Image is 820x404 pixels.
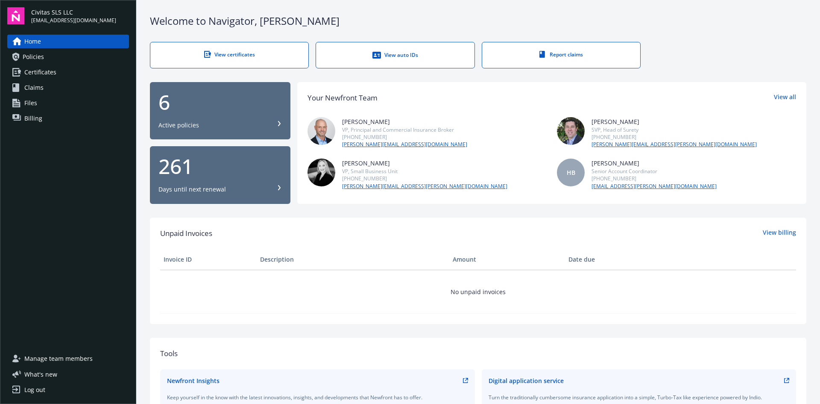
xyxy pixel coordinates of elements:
[592,175,717,182] div: [PHONE_NUMBER]
[7,81,129,94] a: Claims
[24,96,37,110] span: Files
[763,228,796,239] a: View billing
[167,376,220,385] div: Newfront Insights
[24,352,93,366] span: Manage team members
[489,394,790,401] div: Turn the traditionally cumbersome insurance application into a simple, Turbo-Tax like experience ...
[342,133,467,141] div: [PHONE_NUMBER]
[499,51,623,58] div: Report claims
[7,35,129,48] a: Home
[150,42,309,68] a: View certificates
[150,14,806,28] div: Welcome to Navigator , [PERSON_NAME]
[342,159,507,168] div: [PERSON_NAME]
[167,51,291,58] div: View certificates
[307,117,335,145] img: photo
[150,146,290,204] button: 261Days until next renewal
[7,112,129,125] a: Billing
[160,228,212,239] span: Unpaid Invoices
[592,159,717,168] div: [PERSON_NAME]
[158,92,282,112] div: 6
[449,249,565,270] th: Amount
[592,117,757,126] div: [PERSON_NAME]
[31,8,116,17] span: Civitas SLS LLC
[592,133,757,141] div: [PHONE_NUMBER]
[307,92,378,103] div: Your Newfront Team
[565,249,662,270] th: Date due
[592,183,717,190] a: [EMAIL_ADDRESS][PERSON_NAME][DOMAIN_NAME]
[31,7,129,24] button: Civitas SLS LLC[EMAIL_ADDRESS][DOMAIN_NAME]
[7,50,129,64] a: Policies
[592,126,757,133] div: SVP, Head of Surety
[342,183,507,190] a: [PERSON_NAME][EMAIL_ADDRESS][PERSON_NAME][DOMAIN_NAME]
[342,141,467,148] a: [PERSON_NAME][EMAIL_ADDRESS][DOMAIN_NAME]
[482,42,641,68] a: Report claims
[342,175,507,182] div: [PHONE_NUMBER]
[257,249,449,270] th: Description
[23,50,44,64] span: Policies
[592,168,717,175] div: Senior Account Coordinator
[489,376,564,385] div: Digital application service
[158,185,226,194] div: Days until next renewal
[24,35,41,48] span: Home
[167,394,468,401] div: Keep yourself in the know with the latest innovations, insights, and developments that Newfront h...
[158,156,282,177] div: 261
[158,121,199,130] div: Active policies
[160,270,796,313] td: No unpaid invoices
[774,92,796,103] a: View all
[150,82,290,140] button: 6Active policies
[316,42,474,68] a: View auto IDs
[24,370,57,379] span: What ' s new
[24,112,42,125] span: Billing
[24,81,44,94] span: Claims
[7,370,71,379] button: What's new
[307,159,335,186] img: photo
[592,141,757,148] a: [PERSON_NAME][EMAIL_ADDRESS][PERSON_NAME][DOMAIN_NAME]
[7,352,129,366] a: Manage team members
[342,168,507,175] div: VP, Small Business Unit
[160,348,796,359] div: Tools
[333,51,457,59] div: View auto IDs
[24,383,45,397] div: Log out
[557,117,585,145] img: photo
[7,65,129,79] a: Certificates
[342,126,467,133] div: VP, Principal and Commercial Insurance Broker
[160,249,257,270] th: Invoice ID
[31,17,116,24] span: [EMAIL_ADDRESS][DOMAIN_NAME]
[7,96,129,110] a: Files
[7,7,24,24] img: navigator-logo.svg
[567,168,575,177] span: HB
[342,117,467,126] div: [PERSON_NAME]
[24,65,56,79] span: Certificates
